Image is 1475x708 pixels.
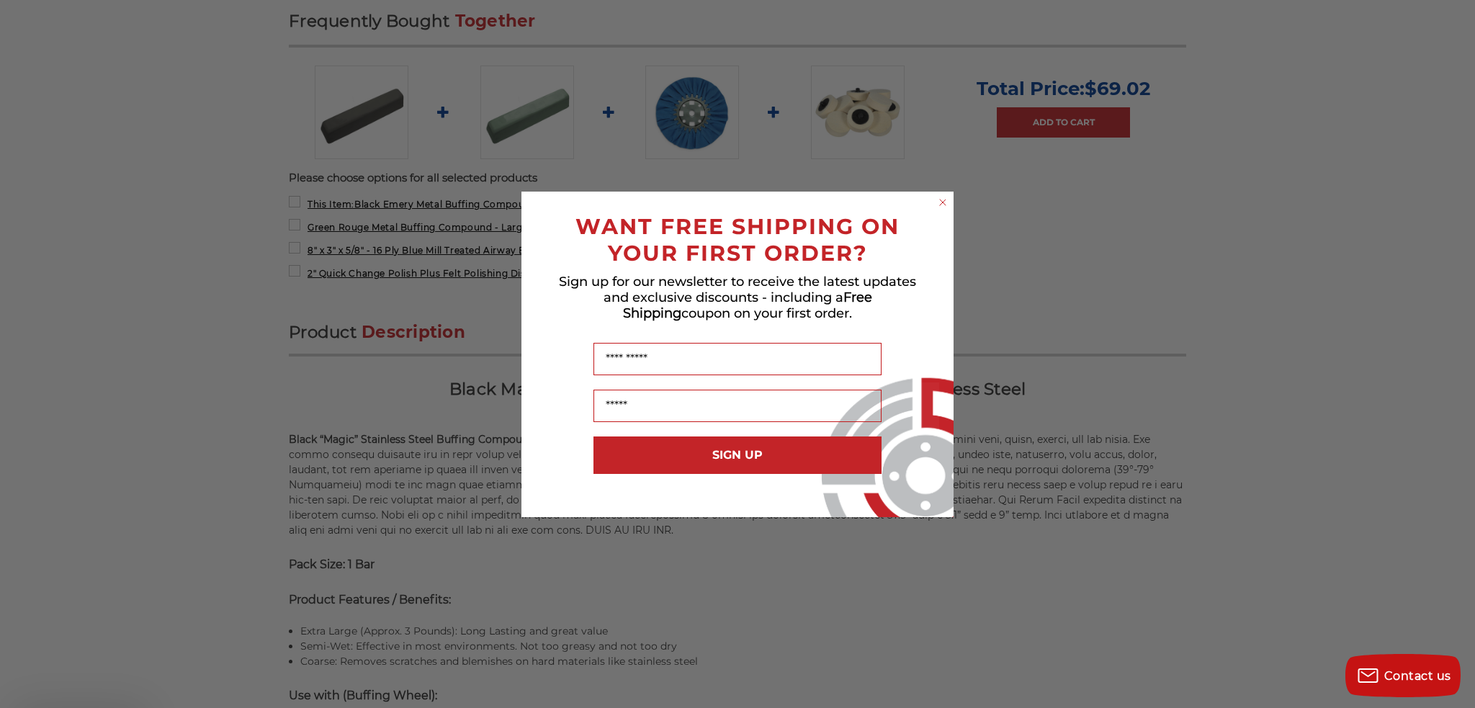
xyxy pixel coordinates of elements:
[593,436,882,474] button: SIGN UP
[936,195,950,210] button: Close dialog
[1384,669,1451,683] span: Contact us
[575,213,900,266] span: WANT FREE SHIPPING ON YOUR FIRST ORDER?
[1345,654,1461,697] button: Contact us
[593,390,882,422] input: Email
[623,290,872,321] span: Free Shipping
[559,274,916,321] span: Sign up for our newsletter to receive the latest updates and exclusive discounts - including a co...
